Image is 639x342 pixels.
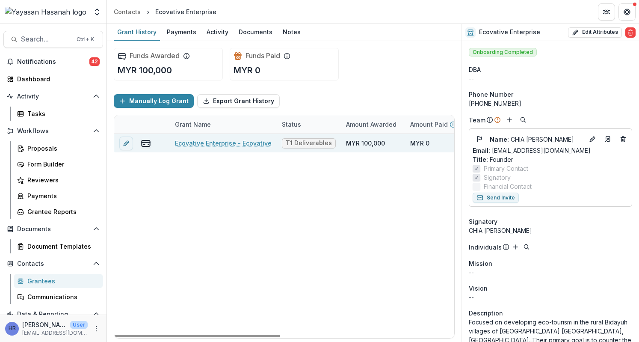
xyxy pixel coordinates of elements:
[22,329,88,337] p: [EMAIL_ADDRESS][DOMAIN_NAME]
[14,173,103,187] a: Reviewers
[510,242,521,252] button: Add
[14,157,103,171] a: Form Builder
[469,74,632,83] div: --
[410,139,429,148] div: MYR 0
[17,128,89,135] span: Workflows
[246,52,280,60] h2: Funds Paid
[479,29,540,36] h2: Ecovative Enterprise
[469,48,537,57] span: Onboarding Completed
[521,242,532,252] button: Search
[141,138,151,149] button: view-payments
[473,193,519,203] button: Send Invite
[3,72,103,86] a: Dashboard
[618,3,636,21] button: Get Help
[469,259,492,268] span: Mission
[110,6,144,18] a: Contacts
[114,94,194,108] button: Manually Log Grant
[163,26,200,38] div: Payments
[3,55,103,68] button: Notifications42
[91,3,103,21] button: Open entity switcher
[469,309,503,318] span: Description
[27,207,96,216] div: Grantee Reports
[3,31,103,48] button: Search...
[618,134,628,144] button: Deletes
[17,74,96,83] div: Dashboard
[14,239,103,253] a: Document Templates
[490,135,584,144] p: CHIA [PERSON_NAME]
[598,3,615,21] button: Partners
[286,140,332,147] span: T1 Deliverables Submitted
[234,64,260,77] p: MYR 0
[3,89,103,103] button: Open Activity
[5,7,86,17] img: Yayasan Hasanah logo
[110,6,220,18] nav: breadcrumb
[341,120,402,129] div: Amount Awarded
[504,115,515,125] button: Add
[27,242,96,251] div: Document Templates
[341,115,405,134] div: Amount Awarded
[277,115,341,134] div: Status
[114,26,160,38] div: Grant History
[27,160,96,169] div: Form Builder
[469,116,485,125] p: Team
[17,226,89,233] span: Documents
[279,26,304,38] div: Notes
[203,26,232,38] div: Activity
[490,136,509,143] span: Name :
[473,132,486,146] button: Flag
[484,173,511,182] span: Signatory
[473,155,628,164] p: Founder
[21,35,71,43] span: Search...
[410,120,448,129] p: Amount Paid
[14,107,103,121] a: Tasks
[469,284,488,293] span: Vision
[175,139,272,148] a: Ecovative Enterprise - Ecovative
[14,290,103,304] a: Communications
[346,139,385,148] div: MYR 100,000
[89,57,100,66] span: 42
[197,94,280,108] button: Export Grant History
[155,7,216,16] div: Ecovative Enterprise
[3,257,103,271] button: Open Contacts
[119,137,133,150] button: edit
[473,156,488,163] span: Title :
[17,260,89,268] span: Contacts
[3,222,103,236] button: Open Documents
[27,277,96,285] div: Grantees
[27,292,96,301] div: Communications
[469,217,497,226] span: Signatory
[587,134,598,144] button: Edit
[518,115,528,125] button: Search
[568,27,622,38] button: Edit Attributes
[75,35,96,44] div: Ctrl + K
[469,65,481,74] span: DBA
[14,189,103,203] a: Payments
[14,141,103,155] a: Proposals
[14,205,103,219] a: Grantee Reports
[490,135,584,144] a: Name: CHIA [PERSON_NAME]
[118,64,172,77] p: MYR 100,000
[601,132,615,146] a: Go to contact
[170,120,216,129] div: Grant Name
[473,146,591,155] a: Email: [EMAIL_ADDRESS][DOMAIN_NAME]
[114,7,141,16] div: Contacts
[3,124,103,138] button: Open Workflows
[625,27,636,38] button: Delete
[22,320,67,329] p: [PERSON_NAME]
[235,24,276,41] a: Documents
[469,268,632,277] p: --
[203,24,232,41] a: Activity
[17,311,89,318] span: Data & Reporting
[163,24,200,41] a: Payments
[3,307,103,321] button: Open Data & Reporting
[235,26,276,38] div: Documents
[469,226,632,235] div: CHIA [PERSON_NAME]
[170,115,277,134] div: Grant Name
[469,293,632,302] p: --
[27,109,96,118] div: Tasks
[405,115,469,134] div: Amount Paid
[17,93,89,100] span: Activity
[473,147,490,154] span: Email:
